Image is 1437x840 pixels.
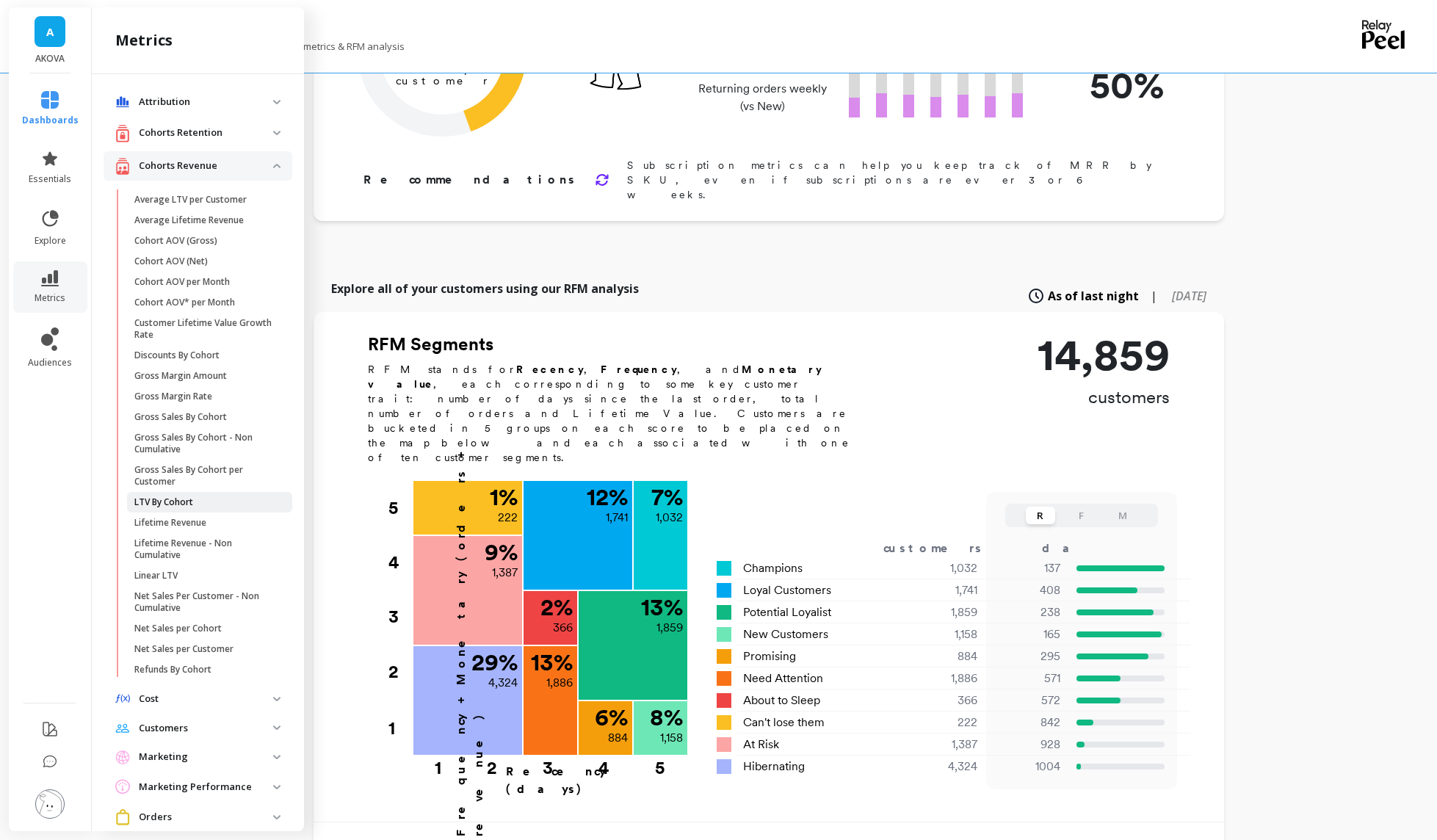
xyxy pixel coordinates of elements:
[996,648,1060,665] p: 295
[651,485,683,509] p: 7 %
[890,582,995,599] div: 1,741
[134,432,275,455] p: Gross Sales By Cohort - Non Cumulative
[890,714,995,731] div: 222
[595,706,628,729] p: 6 %
[35,292,65,304] span: metrics
[134,214,244,226] p: Average Lifetime Revenue
[743,736,779,753] span: At Risk
[1026,507,1055,524] button: R
[115,694,130,703] img: navigation item icon
[388,645,412,699] div: 2
[452,402,488,836] p: Frequency + Monetary (orders + revenue)
[115,723,130,733] img: navigation item icon
[996,758,1060,775] p: 1004
[139,780,273,794] p: Marketing Performance
[485,540,518,564] p: 9 %
[1042,540,1102,557] div: days
[1172,288,1206,304] span: [DATE]
[890,758,995,775] div: 4,324
[576,756,632,771] div: 4
[743,692,820,709] span: About to Sleep
[134,570,178,582] p: Linear LTV
[134,391,212,402] p: Gross Margin Rate
[331,280,639,297] p: Explore all of your customers using our RFM analysis
[139,692,273,706] p: Cost
[890,604,995,621] div: 1,859
[273,815,280,819] img: down caret icon
[890,692,995,709] div: 366
[408,756,468,771] div: 1
[368,362,867,465] p: RFM stands for , , and , each corresponding to some key customer trait: number of days since the ...
[134,464,275,488] p: Gross Sales By Cohort per Customer
[632,756,687,771] div: 5
[890,670,995,687] div: 1,886
[608,729,628,747] p: 884
[488,674,518,692] p: 4,324
[506,763,687,798] p: Recency (days)
[1067,507,1096,524] button: F
[115,157,130,175] img: navigation item icon
[743,670,823,687] span: Need Attention
[22,115,79,126] span: dashboards
[743,582,831,599] span: Loyal Customers
[553,619,573,637] p: 366
[139,95,273,109] p: Attribution
[134,643,234,655] p: Net Sales per Customer
[134,496,193,508] p: LTV By Cohort
[134,276,230,288] p: Cohort AOV per Month
[134,517,206,529] p: Lifetime Revenue
[134,235,217,247] p: Cohort AOV (Gross)
[996,670,1060,687] p: 571
[546,674,573,692] p: 1,886
[996,604,1060,621] p: 238
[134,317,275,341] p: Customer Lifetime Value Growth Rate
[134,623,222,634] p: Net Sales per Cohort
[115,809,130,825] img: navigation item icon
[35,789,65,819] img: profile picture
[273,725,280,730] img: down caret icon
[996,626,1060,643] p: 165
[743,758,805,775] span: Hibernating
[656,619,683,637] p: 1,859
[273,697,280,701] img: down caret icon
[134,411,227,423] p: Gross Sales By Cohort
[23,53,77,65] p: AKOVA
[743,626,828,643] span: New Customers
[134,256,208,267] p: Cohort AOV (Net)
[516,363,584,375] b: Recency
[134,590,275,614] p: Net Sales Per Customer - Non Cumulative
[134,297,235,308] p: Cohort AOV* per Month
[694,80,831,115] p: Returning orders weekly (vs New)
[627,158,1177,202] p: Subscription metrics can help you keep track of MRR by SKU, even if subscriptions are ever 3 or 6...
[641,595,683,619] p: 13 %
[650,706,683,729] p: 8 %
[395,74,488,87] tspan: customer
[656,509,683,526] p: 1,032
[1108,507,1137,524] button: M
[1151,287,1157,305] span: |
[464,756,520,771] div: 2
[471,651,518,674] p: 29 %
[531,651,573,674] p: 13 %
[115,30,173,51] h2: metrics
[883,540,1002,557] div: customers
[134,537,275,561] p: Lifetime Revenue - Non Cumulative
[368,333,867,356] h2: RFM Segments
[134,664,211,676] p: Refunds By Cohort
[606,509,628,526] p: 1,741
[273,131,280,135] img: down caret icon
[139,721,273,736] p: Customers
[1048,287,1139,305] span: As of last night
[587,485,628,509] p: 12 %
[743,648,796,665] span: Promising
[115,96,130,108] img: navigation item icon
[134,370,227,382] p: Gross Margin Amount
[743,604,831,621] span: Potential Loyalist
[273,164,280,168] img: down caret icon
[273,100,280,104] img: down caret icon
[29,173,71,185] span: essentials
[1046,57,1164,112] p: 50%
[996,736,1060,753] p: 928
[139,810,273,825] p: Orders
[498,509,518,526] p: 222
